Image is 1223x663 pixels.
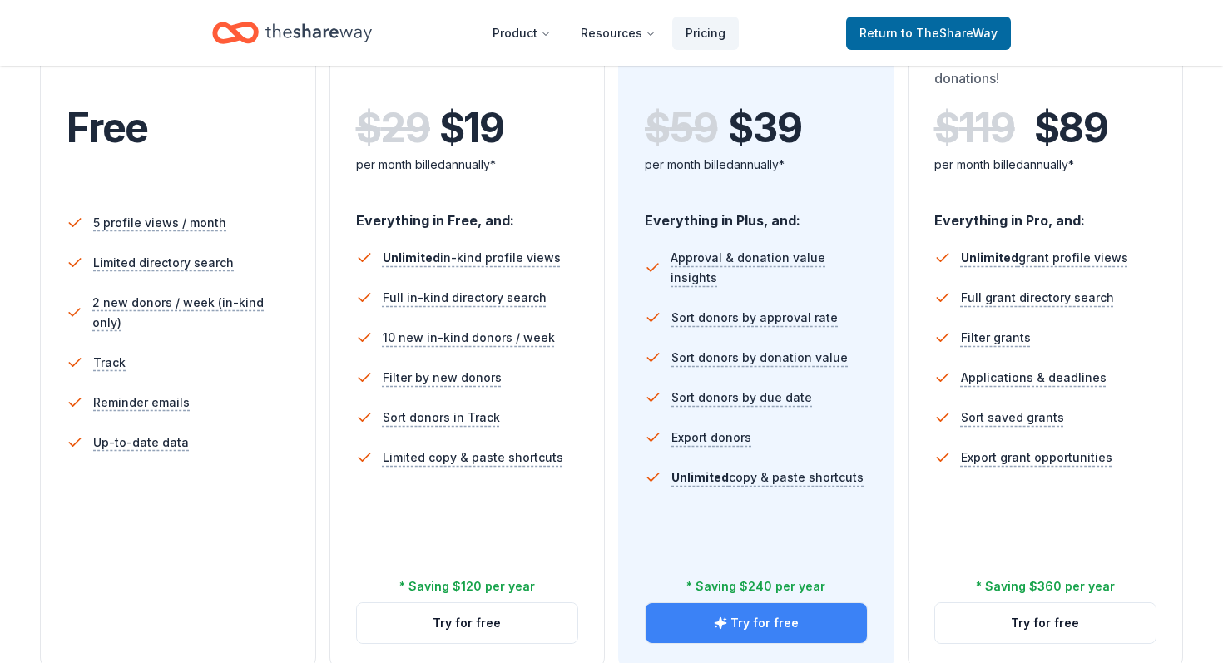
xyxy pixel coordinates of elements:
span: copy & paste shortcuts [671,470,864,484]
span: Full in-kind directory search [383,288,547,308]
button: Try for free [357,603,578,643]
span: Applications & deadlines [961,368,1107,388]
span: Up-to-date data [93,433,189,453]
span: Track [93,353,126,373]
span: Sort saved grants [961,408,1064,428]
div: Everything in Pro, and: [934,196,1157,231]
span: 10 new in-kind donors / week [383,328,555,348]
span: grant profile views [961,250,1128,265]
span: $ 39 [728,105,801,151]
span: Export donors [671,428,751,448]
span: $ 19 [439,105,504,151]
span: $ 89 [1034,105,1108,151]
span: in-kind profile views [383,250,561,265]
button: Resources [567,17,669,50]
span: Free [67,103,148,152]
span: to TheShareWay [901,26,998,40]
div: Come see what we're all about. [67,48,290,95]
span: Filter by new donors [383,368,502,388]
a: Pricing [672,17,739,50]
div: You're actively soliciting donations. [356,48,579,95]
span: Sort donors by approval rate [671,308,838,328]
div: Everything in Free, and: [356,196,579,231]
span: Export grant opportunities [961,448,1112,468]
div: You want to save even more time. [645,48,868,95]
div: * Saving $240 per year [686,576,825,596]
span: Reminder emails [93,393,190,413]
span: Unlimited [961,250,1018,265]
span: Limited copy & paste shortcuts [383,448,563,468]
div: per month billed annually* [934,155,1157,175]
a: Returnto TheShareWay [846,17,1011,50]
button: Product [479,17,564,50]
span: Filter grants [961,328,1031,348]
span: Approval & donation value insights [671,248,867,288]
span: 2 new donors / week (in-kind only) [92,293,289,333]
button: Try for free [935,603,1156,643]
div: * Saving $120 per year [399,576,535,596]
div: per month billed annually* [356,155,579,175]
div: Everything in Plus, and: [645,196,868,231]
div: per month billed annually* [645,155,868,175]
span: Full grant directory search [961,288,1114,308]
span: Unlimited [383,250,440,265]
button: Try for free [646,603,867,643]
span: Sort donors in Track [383,408,500,428]
span: Sort donors by donation value [671,348,848,368]
span: Return [859,23,998,43]
span: Sort donors by due date [671,388,812,408]
span: Limited directory search [93,253,234,273]
div: * Saving $360 per year [976,576,1115,596]
nav: Main [479,13,739,52]
span: 5 profile views / month [93,213,226,233]
div: You want grants and in-kind donations! [934,48,1157,95]
a: Home [212,13,372,52]
span: Unlimited [671,470,729,484]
